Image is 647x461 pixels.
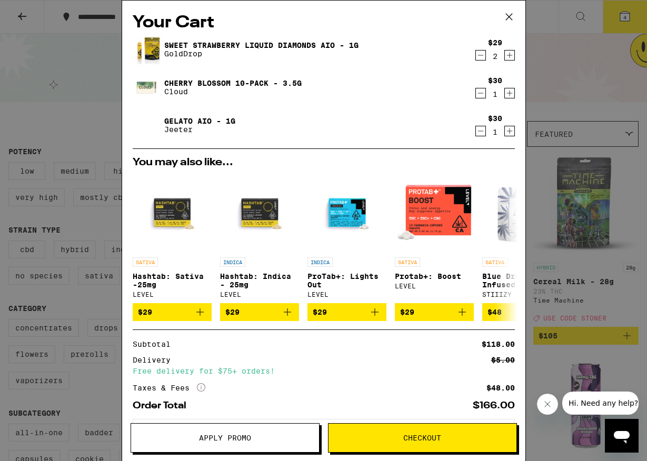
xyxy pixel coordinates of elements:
p: Blue Dream Infused - 7g [482,272,561,289]
div: Free delivery for $75+ orders! [133,367,515,375]
h2: You may also like... [133,157,515,168]
span: $29 [225,308,240,316]
button: Add to bag [395,303,474,321]
a: Open page for ProTab+: Lights Out from LEVEL [307,173,386,303]
button: Add to bag [133,303,212,321]
img: LEVEL - Hashtab: Sativa -25mg [133,173,212,252]
p: INDICA [220,257,245,267]
a: Sweet Strawberry Liquid Diamonds AIO - 1g [164,41,359,49]
p: SATIVA [395,257,420,267]
span: Checkout [403,434,441,442]
iframe: Close message [537,394,558,415]
div: LEVEL [395,283,474,289]
img: LEVEL - Hashtab: Indica - 25mg [220,173,299,252]
div: $5.00 [491,356,515,364]
p: Cloud [164,87,302,96]
p: SATIVA [133,257,158,267]
div: $30 [488,114,502,123]
div: Delivery [133,356,178,364]
button: Checkout [328,423,517,453]
button: Decrement [475,88,486,98]
iframe: Button to launch messaging window [605,419,639,453]
button: Increment [504,126,515,136]
div: STIIIZY [482,291,561,298]
p: Jeeter [164,125,235,134]
button: Decrement [475,126,486,136]
p: Protab+: Boost [395,272,474,280]
a: Open page for Protab+: Boost from LEVEL [395,173,474,303]
span: $29 [138,308,152,316]
div: 2 [488,52,502,61]
img: Cherry Blossom 10-Pack - 3.5g [133,73,162,102]
a: Open page for Hashtab: Indica - 25mg from LEVEL [220,173,299,303]
div: Taxes & Fees [133,383,205,393]
a: Cherry Blossom 10-Pack - 3.5g [164,79,302,87]
p: SATIVA [482,257,507,267]
span: Apply Promo [199,434,251,442]
img: LEVEL - ProTab+: Lights Out [307,173,386,252]
p: INDICA [307,257,333,267]
iframe: Message from company [562,392,639,415]
p: ProTab+: Lights Out [307,272,386,289]
img: LEVEL - Protab+: Boost [395,173,474,252]
span: $29 [313,308,327,316]
div: $30 [488,76,502,85]
img: Gelato AIO - 1g [133,111,162,140]
a: Gelato AIO - 1g [164,117,235,125]
h2: Your Cart [133,11,515,35]
button: Increment [504,88,515,98]
div: $29 [488,38,502,47]
div: 1 [488,90,502,98]
div: LEVEL [220,291,299,298]
img: STIIIZY - Blue Dream Infused - 7g [482,173,561,252]
div: Order Total [133,401,194,410]
img: Sweet Strawberry Liquid Diamonds AIO - 1g [133,33,162,65]
p: Hashtab: Indica - 25mg [220,272,299,289]
a: Open page for Blue Dream Infused - 7g from STIIIZY [482,173,561,303]
button: Add to bag [220,303,299,321]
p: Hashtab: Sativa -25mg [133,272,212,289]
p: GoldDrop [164,49,359,58]
div: $118.00 [482,340,515,348]
a: Open page for Hashtab: Sativa -25mg from LEVEL [133,173,212,303]
div: LEVEL [307,291,386,298]
div: $166.00 [473,401,515,410]
button: Add to bag [482,303,561,321]
button: Add to bag [307,303,386,321]
button: Increment [504,50,515,61]
span: $29 [400,308,414,316]
span: $48 [487,308,502,316]
button: Apply Promo [131,423,320,453]
div: LEVEL [133,291,212,298]
div: $48.00 [486,384,515,392]
div: 1 [488,128,502,136]
button: Decrement [475,50,486,61]
div: Subtotal [133,340,178,348]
